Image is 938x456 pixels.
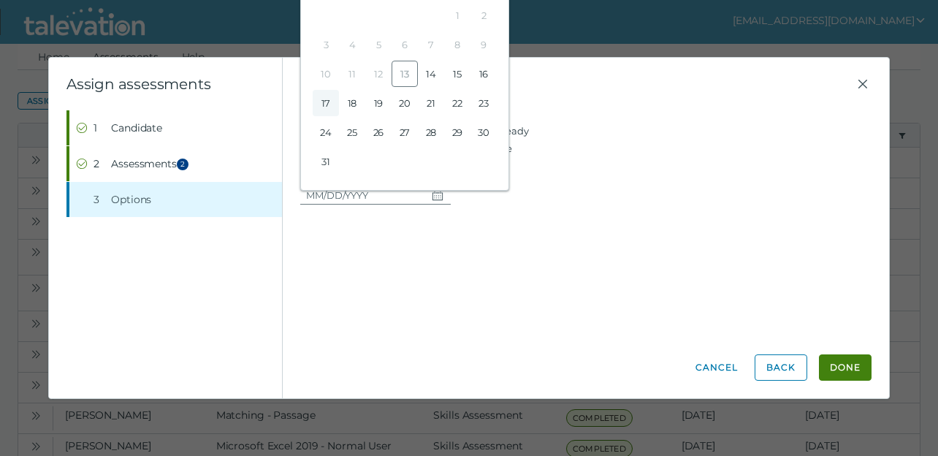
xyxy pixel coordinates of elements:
span: Candidate [111,121,162,135]
button: Cancel [690,354,743,381]
span: Choose assessment options [300,75,854,93]
clr-wizard-title: Assign assessments [66,75,210,93]
nav: Wizard steps [66,110,282,217]
button: Friday, August 15, 2025 [444,61,470,87]
button: Saturday, August 30, 2025 [470,119,497,145]
button: Completed [69,146,282,181]
button: Thursday, August 28, 2025 [418,119,444,145]
button: Tuesday, August 19, 2025 [365,90,392,116]
button: Saturday, August 23, 2025 [470,90,497,116]
button: Sunday, August 17, 2025 [313,90,339,116]
label: Email me when assessment results are ready [318,122,529,140]
button: Saturday, August 16, 2025 [470,61,497,87]
button: Choose date [426,186,451,204]
button: Close [854,75,872,93]
div: 3 [94,192,105,207]
button: Thursday, August 14, 2025 [418,61,444,87]
button: Done [819,354,872,381]
div: 1 [94,121,105,135]
button: Friday, August 29, 2025 [444,119,470,145]
button: Completed [69,110,282,145]
div: 2 [94,156,105,171]
span: Assessments [111,156,193,171]
button: Monday, August 25, 2025 [339,119,365,145]
button: Sunday, August 24, 2025 [313,119,339,145]
button: Friday, August 22, 2025 [444,90,470,116]
button: Sunday, August 31, 2025 [313,148,339,175]
button: Tuesday, August 26, 2025 [365,119,392,145]
span: 2 [177,159,188,170]
cds-icon: Completed [76,122,88,134]
button: Monday, August 18, 2025 [339,90,365,116]
button: Back [755,354,807,381]
button: Wednesday, August 27, 2025 [392,119,418,145]
button: Wednesday, August 20, 2025 [392,90,418,116]
button: 3Options [69,182,282,217]
span: Options [111,192,151,207]
input: MM/DD/YYYY [300,186,426,204]
cds-icon: Completed [76,158,88,170]
button: Thursday, August 21, 2025 [418,90,444,116]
